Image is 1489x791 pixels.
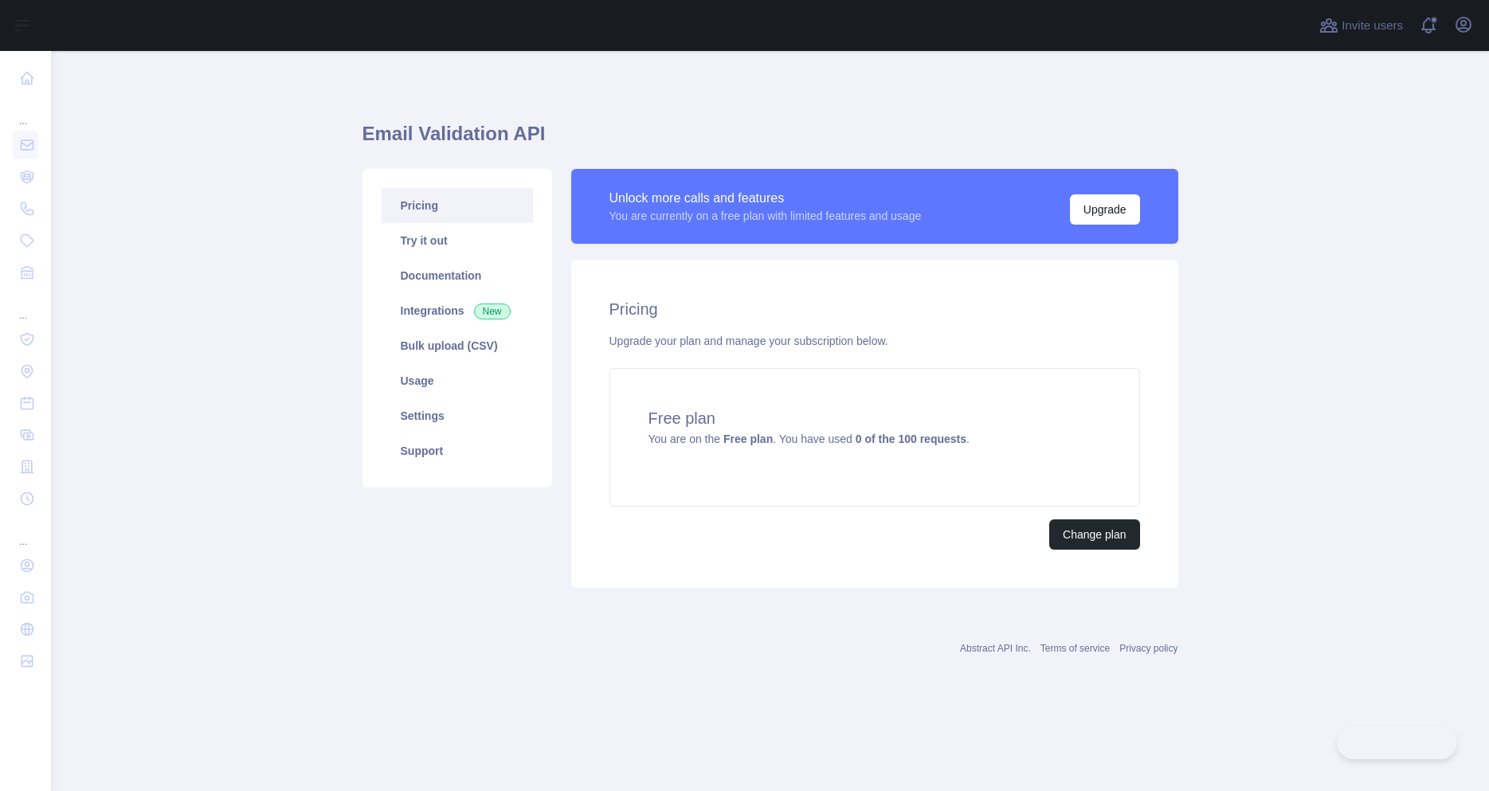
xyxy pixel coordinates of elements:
a: Bulk upload (CSV) [382,328,533,363]
a: Support [382,433,533,468]
button: Invite users [1316,13,1406,38]
a: Settings [382,398,533,433]
a: Pricing [382,188,533,223]
div: Unlock more calls and features [609,189,922,208]
button: Upgrade [1070,194,1140,225]
a: Terms of service [1040,643,1110,654]
a: Usage [382,363,533,398]
span: You are on the . You have used . [648,433,970,445]
div: ... [13,516,38,548]
h1: Email Validation API [362,121,1178,159]
span: Invite users [1342,17,1403,35]
a: Abstract API Inc. [960,643,1031,654]
h2: Pricing [609,298,1140,320]
div: Upgrade your plan and manage your subscription below. [609,333,1140,349]
a: Try it out [382,223,533,258]
strong: Free plan [723,433,773,445]
a: Integrations New [382,293,533,328]
span: New [474,303,511,319]
iframe: Toggle Customer Support [1337,726,1457,759]
button: Change plan [1049,519,1139,550]
a: Privacy policy [1119,643,1177,654]
h4: Free plan [648,407,1101,429]
div: You are currently on a free plan with limited features and usage [609,208,922,224]
div: ... [13,290,38,322]
strong: 0 of the 100 requests [856,433,966,445]
div: ... [13,96,38,127]
a: Documentation [382,258,533,293]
